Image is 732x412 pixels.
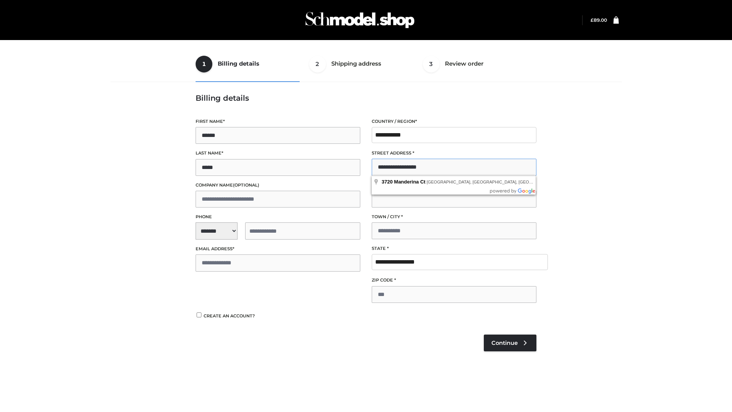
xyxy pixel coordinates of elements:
label: First name [196,118,360,125]
label: Town / City [372,213,536,220]
input: Create an account? [196,312,202,317]
span: 3720 [382,179,393,185]
label: Phone [196,213,360,220]
label: Country / Region [372,118,536,125]
label: ZIP Code [372,277,536,284]
label: State [372,245,536,252]
label: Email address [196,245,360,253]
h3: Billing details [196,93,536,103]
span: Manderina Ct [394,179,425,185]
a: £89.00 [591,17,607,23]
label: Street address [372,150,536,157]
span: £ [591,17,594,23]
span: Continue [491,340,518,346]
span: [GEOGRAPHIC_DATA], [GEOGRAPHIC_DATA], [GEOGRAPHIC_DATA] [427,180,562,184]
span: Create an account? [204,313,255,319]
label: Company name [196,182,360,189]
label: Last name [196,150,360,157]
img: Schmodel Admin 964 [303,5,417,35]
bdi: 89.00 [591,17,607,23]
a: Continue [484,335,536,351]
span: (optional) [233,182,259,188]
